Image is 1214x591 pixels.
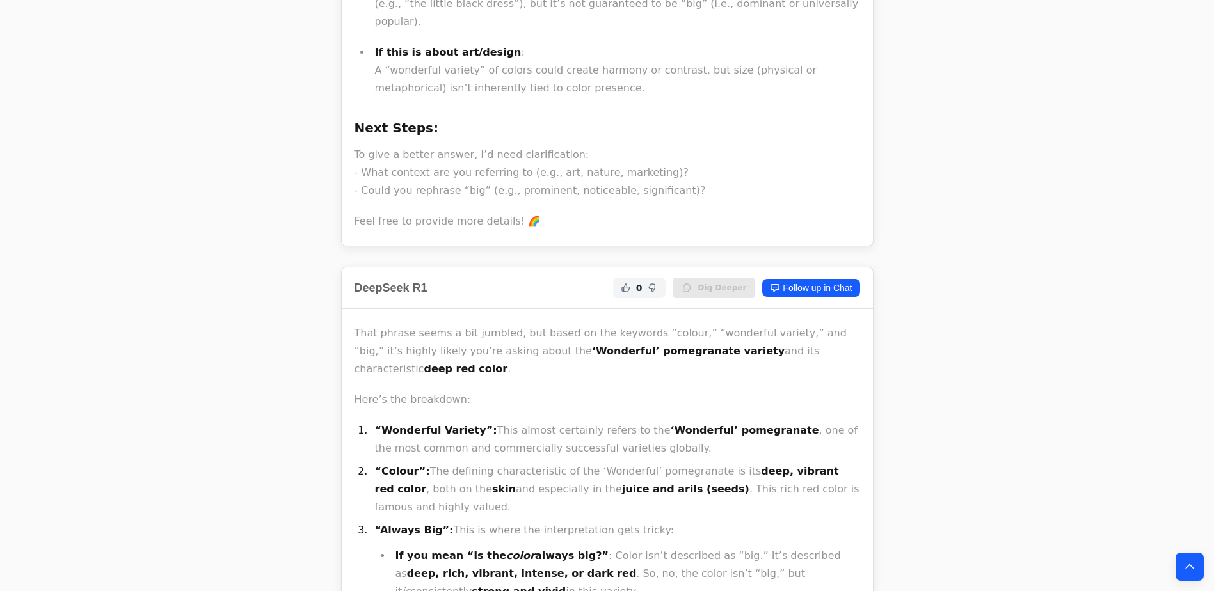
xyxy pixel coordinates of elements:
[355,118,860,138] h3: Next Steps:
[407,567,637,579] strong: deep, rich, vibrant, intense, or dark red
[492,483,516,495] strong: skin
[355,146,860,200] p: To give a better answer, I’d need clarification: - What context are you referring to (e.g., art, ...
[355,324,860,378] p: That phrase seems a bit jumbled, but based on the keywords “colour,” “wonderful variety,” and “bi...
[645,280,660,295] button: Not Helpful
[636,281,643,294] span: 0
[762,279,859,297] a: Follow up in Chat
[671,424,819,436] strong: ‘Wonderful’ pomegranate
[375,46,522,58] strong: If this is about art/design
[424,363,507,375] strong: deep red color
[371,462,860,516] li: The defining characteristic of the ‘Wonderful’ pomegranate is its , both on the and especially in...
[618,280,634,295] button: Helpful
[375,524,454,536] strong: “Always Big”:
[506,549,535,562] em: color
[355,279,427,297] h2: DeepSeek R1
[375,465,839,495] strong: deep, vibrant red color
[355,391,860,409] p: Here’s the breakdown:
[371,422,860,457] li: This almost certainly refers to the , one of the most common and commercially successful varietie...
[375,465,430,477] strong: “Colour”:
[355,212,860,230] p: Feel free to provide more details! 🌈
[375,43,860,97] p: : A “wonderful variety” of colors could create harmony or contrast, but size (physical or metapho...
[622,483,749,495] strong: juice and arils (seeds)
[375,424,497,436] strong: “Wonderful Variety”:
[1176,553,1204,581] button: Back to top
[395,549,609,562] strong: If you mean “Is the always big?”
[592,345,785,357] strong: ‘Wonderful’ pomegranate variety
